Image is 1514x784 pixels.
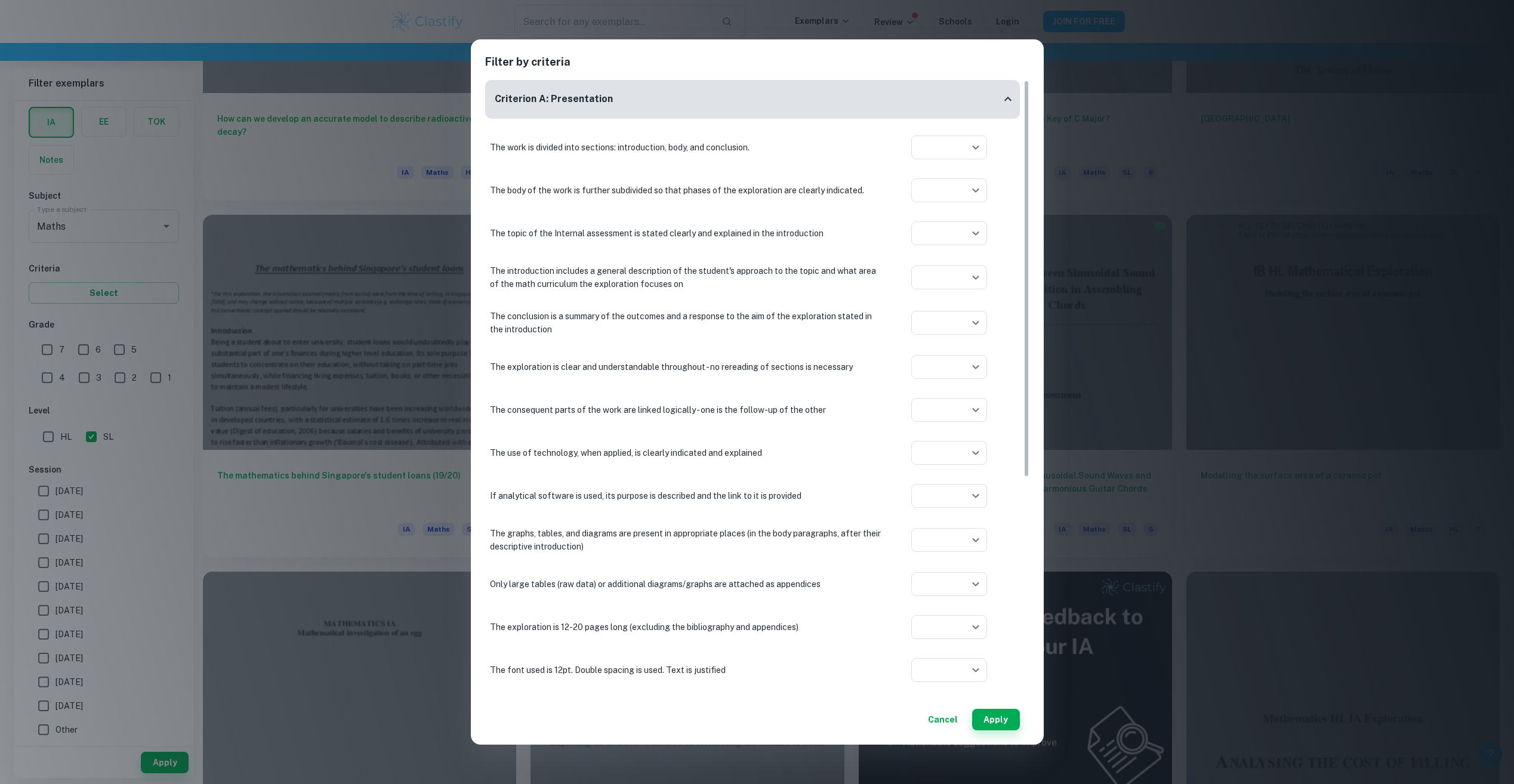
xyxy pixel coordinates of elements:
[490,578,884,591] p: Only large tables (raw data) or additional diagrams/graphs are attached as appendices
[490,663,884,677] p: The font used is 12pt. Double spacing is used. Text is justified
[490,621,884,634] p: The exploration is 12-20 pages long (excluding the bibliography and appendices)
[490,141,884,154] p: The work is divided into sections: introduction, body, and conclusion.
[485,80,1020,119] div: Criterion A: Presentation
[495,92,613,107] h6: Criterion A: Presentation
[490,310,884,336] p: The conclusion is a summary of the outcomes and a response to the aim of the exploration stated i...
[485,54,1029,80] h2: Filter by criteria
[490,403,884,416] p: The consequent parts of the work are linked logically - one is the follow-up of the other
[972,709,1020,730] button: Apply
[490,227,884,240] p: The topic of the Internal assessment is stated clearly and explained in the introduction
[490,360,884,374] p: The exploration is clear and understandable throughout - no rereading of sections is necessary
[923,709,963,730] button: Cancel
[490,527,884,553] p: The graphs, tables, and diagrams are present in appropriate places (in the body paragraphs, after...
[490,264,884,291] p: The introduction includes a general description of the student's approach to the topic and what a...
[490,184,884,197] p: The body of the work is further subdivided so that phases of the exploration are clearly indicated.
[490,489,884,502] p: If analytical software is used, its purpose is described and the link to it is provided
[490,446,884,459] p: The use of technology, when applied, is clearly indicated and explained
